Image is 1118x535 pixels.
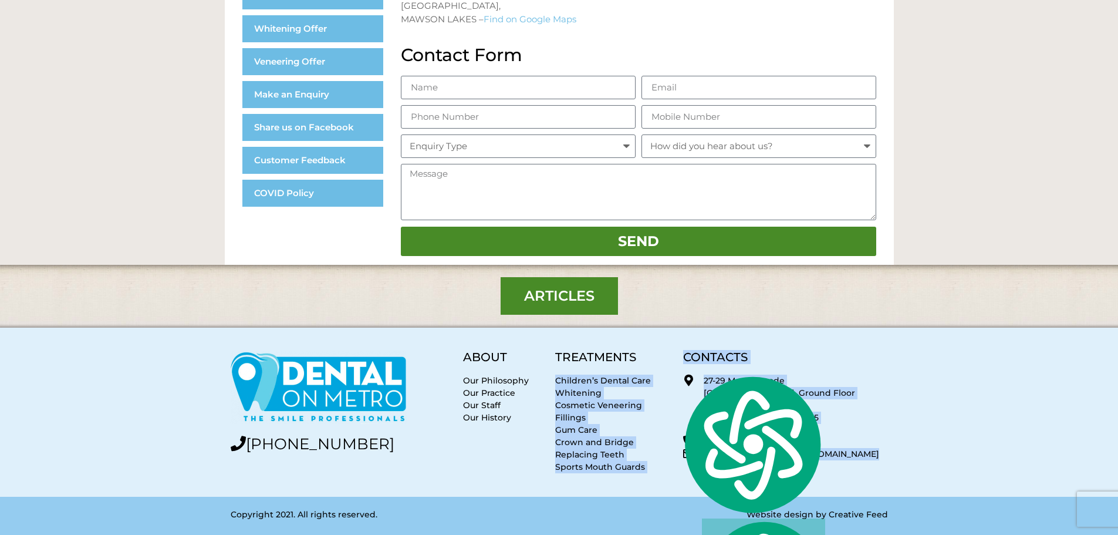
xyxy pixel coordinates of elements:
button: Send [401,227,876,256]
a: Crown and Bridge [555,437,634,447]
h5: ABOUT [463,351,543,363]
a: COVID Policy [242,180,383,207]
a: Cosmetic Veneering [555,400,642,410]
a: Articles [501,277,618,315]
a: Sports Mouth Guards [555,462,645,472]
span: Send [618,234,659,248]
a: Share us on Facebook [242,114,383,141]
input: Phone Number [401,105,636,129]
a: Children’s Dental Care [555,375,651,386]
a: Fillings [555,412,586,423]
a: [PHONE_NUMBER] [231,435,394,453]
p: Copyright 2021. All rights reserved. [231,509,553,521]
input: Email [641,76,876,99]
a: Gum Care [555,425,597,435]
a: Veneering Offer [242,48,383,75]
img: logo.svg [678,373,825,516]
a: Our History [463,412,511,423]
h5: CONTACTS [683,351,887,363]
a: Our Philosophy [463,375,529,386]
a: Replacing Teeth [555,449,624,460]
h2: Contact Form [401,46,876,64]
p: Website design by Creative Feed [565,509,888,521]
input: Name [401,76,636,99]
a: Find on Google Maps [484,14,576,25]
span: Articles [524,289,595,303]
a: Our Staff [463,400,501,410]
input: Mobile Number [641,105,876,129]
a: Our Practice [463,388,515,398]
h5: TREATMENTS [555,351,671,363]
img: Dental on Metro [231,351,407,424]
a: Whitening Offer [242,15,383,42]
a: Customer Feedback [242,147,383,174]
a: Make an Enquiry [242,81,383,108]
form: Contact Form [401,76,876,262]
a: Whitening [555,388,602,398]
